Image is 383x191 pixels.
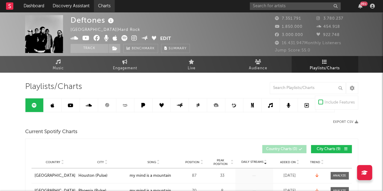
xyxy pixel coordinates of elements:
[249,65,267,72] span: Audience
[211,159,230,166] span: Peak Position
[266,147,297,151] span: Country Charts ( 0 )
[358,4,362,8] button: 99+
[275,48,310,52] span: Jump Score: 55.0
[35,173,75,179] a: [GEOGRAPHIC_DATA]
[333,120,358,124] button: Export CSV
[280,160,296,164] span: Added On
[97,160,104,164] span: City
[262,145,306,153] button: Country Charts(0)
[325,99,355,106] div: Include Features
[316,25,340,29] span: 454.918
[310,65,340,72] span: Playlists/Charts
[160,35,171,43] button: Edit
[78,173,127,179] a: Houston (Pulse)
[46,160,60,164] span: Country
[185,160,200,164] span: Position
[188,65,196,72] span: Live
[130,173,171,179] div: my mind is a mountain
[158,56,225,73] a: Live
[25,83,82,91] span: Playlists/Charts
[147,160,156,164] span: Song
[92,56,158,73] a: Engagement
[211,173,234,179] div: 33
[316,17,343,21] span: 3.780.237
[310,160,320,164] span: Trend
[161,44,190,53] button: Summary
[53,65,64,72] span: Music
[181,173,208,179] div: 87
[132,45,155,52] span: Benchmark
[78,173,107,179] div: Houston (Pulse)
[316,33,340,37] span: 922.748
[275,41,341,45] span: 16.431.947 Monthly Listeners
[130,173,178,179] a: my mind is a mountain
[250,2,341,10] input: Search for artists
[275,17,301,21] span: 7.351.791
[311,145,352,153] button: City Charts(9)
[71,44,108,53] button: Track
[113,65,137,72] span: Engagement
[123,44,158,53] a: Benchmark
[25,128,78,136] span: Current Spotify Charts
[292,56,358,73] a: Playlists/Charts
[275,25,302,29] span: 1.850.000
[315,147,343,151] span: City Charts ( 9 )
[275,173,305,179] div: [DATE]
[275,33,303,37] span: 3.000.000
[360,2,368,6] div: 99 +
[241,160,263,164] span: Daily Streams
[25,56,92,73] a: Music
[169,47,187,50] span: Summary
[225,56,292,73] a: Audience
[71,15,115,25] div: Deftones
[270,82,345,94] input: Search Playlists/Charts
[71,26,147,34] div: [GEOGRAPHIC_DATA] | Hard Rock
